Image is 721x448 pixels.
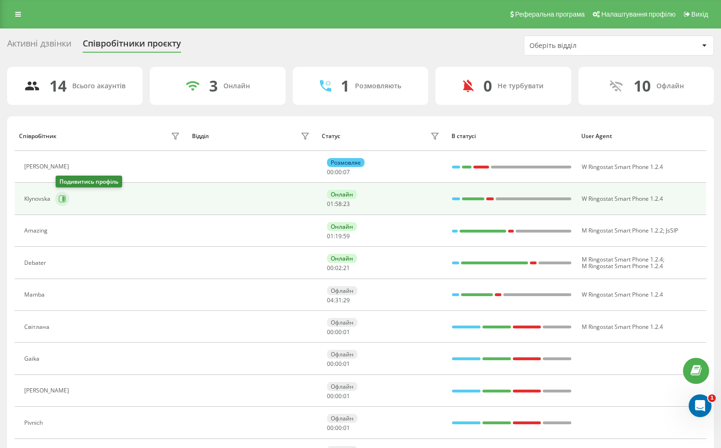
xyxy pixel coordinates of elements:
[327,425,350,431] div: : :
[24,291,47,298] div: Mamba
[327,318,357,327] div: Офлайн
[24,196,53,202] div: Klynovska
[335,360,342,368] span: 00
[335,392,342,400] span: 00
[327,382,357,391] div: Офлайн
[335,168,342,176] span: 00
[327,200,334,208] span: 01
[327,254,357,263] div: Онлайн
[327,350,357,359] div: Офлайн
[327,201,350,207] div: : :
[601,10,675,18] span: Налаштування профілю
[335,296,342,304] span: 31
[327,328,334,336] span: 00
[343,264,350,272] span: 21
[24,260,48,266] div: Debater
[582,255,663,263] span: M Ringostat Smart Phone 1.2.4
[327,264,334,272] span: 00
[343,296,350,304] span: 29
[223,82,250,90] div: Онлайн
[327,414,357,423] div: Офлайн
[355,82,401,90] div: Розмовляють
[49,77,67,95] div: 14
[72,82,125,90] div: Всього акаунтів
[24,163,71,170] div: [PERSON_NAME]
[483,77,492,95] div: 0
[343,168,350,176] span: 07
[327,265,350,271] div: : :
[19,133,57,140] div: Співробітник
[335,232,342,240] span: 19
[56,176,122,187] div: Подивитись профіль
[343,392,350,400] span: 01
[341,77,349,95] div: 1
[327,392,334,400] span: 00
[582,262,663,270] span: M Ringostat Smart Phone 1.2.4
[327,168,334,176] span: 00
[689,394,711,417] iframe: Intercom live chat
[327,232,334,240] span: 01
[335,264,342,272] span: 02
[327,297,350,304] div: : :
[498,82,544,90] div: Не турбувати
[327,329,350,336] div: : :
[24,387,71,394] div: [PERSON_NAME]
[343,232,350,240] span: 59
[335,328,342,336] span: 00
[327,393,350,400] div: : :
[515,10,585,18] span: Реферальна програма
[666,226,678,234] span: JsSIP
[692,10,708,18] span: Вихід
[582,195,663,203] span: W Ringostat Smart Phone 1.2.4
[327,169,350,176] div: : :
[327,222,357,231] div: Онлайн
[83,38,181,53] div: Співробітники проєкту
[708,394,716,402] span: 1
[24,355,42,362] div: Gaika
[24,227,50,234] div: Amazing
[343,328,350,336] span: 01
[529,42,643,50] div: Оберіть відділ
[327,158,365,167] div: Розмовляє
[656,82,684,90] div: Офлайн
[343,360,350,368] span: 01
[327,190,357,199] div: Онлайн
[192,133,209,140] div: Відділ
[327,360,334,368] span: 00
[7,38,71,53] div: Активні дзвінки
[209,77,218,95] div: 3
[582,163,663,171] span: W Ringostat Smart Phone 1.2.4
[343,200,350,208] span: 23
[327,233,350,240] div: : :
[24,324,52,330] div: Світлана
[322,133,340,140] div: Статус
[581,133,702,140] div: User Agent
[335,424,342,432] span: 00
[582,290,663,299] span: W Ringostat Smart Phone 1.2.4
[452,133,572,140] div: В статусі
[327,424,334,432] span: 00
[327,296,334,304] span: 04
[327,361,350,367] div: : :
[582,323,663,331] span: M Ringostat Smart Phone 1.2.4
[343,424,350,432] span: 01
[582,226,663,234] span: M Ringostat Smart Phone 1.2.2
[634,77,651,95] div: 10
[335,200,342,208] span: 58
[327,286,357,295] div: Офлайн
[24,420,45,426] div: Pivnich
